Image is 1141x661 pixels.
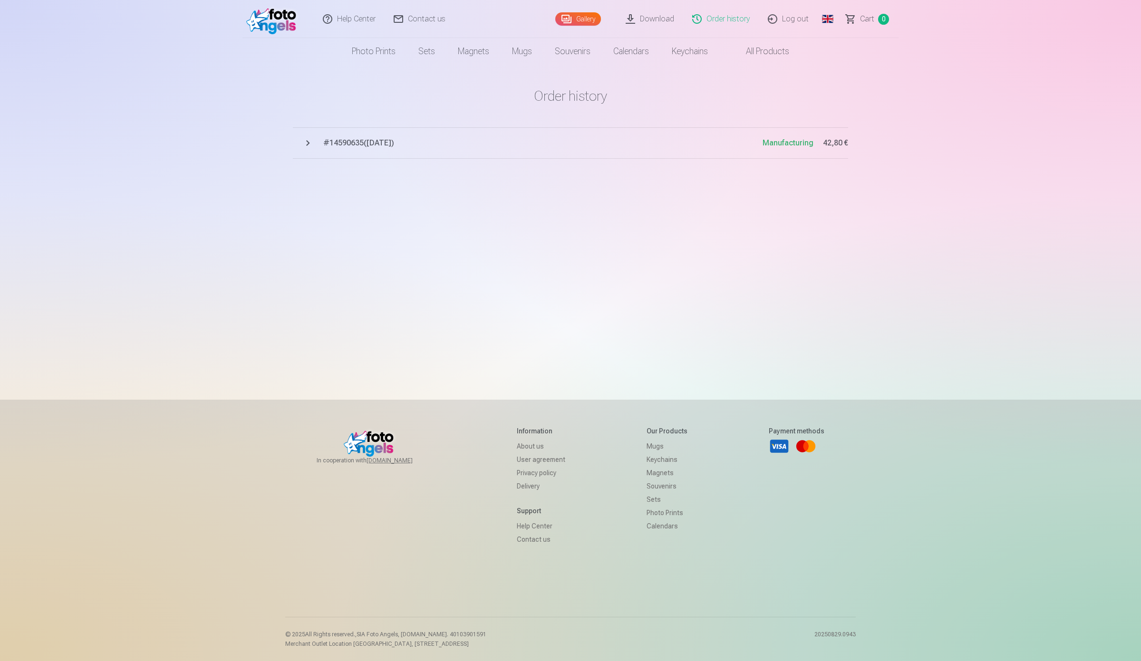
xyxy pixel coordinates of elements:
[517,533,565,546] a: Contact us
[285,631,486,638] p: © 2025 All Rights reserved. ,
[647,453,687,466] a: Keychains
[814,631,856,648] p: 20250829.0943
[543,38,602,65] a: Souvenirs
[367,457,435,464] a: [DOMAIN_NAME]
[340,38,407,65] a: Photo prints
[555,12,601,26] a: Gallery
[647,440,687,453] a: Mugs
[647,479,687,493] a: Souvenirs
[823,137,848,149] span: 42,80 €
[647,426,687,436] h5: Our products
[795,436,816,457] a: Mastercard
[285,640,486,648] p: Merchant Outlet Location [GEOGRAPHIC_DATA], [STREET_ADDRESS]
[517,440,565,453] a: About us
[517,453,565,466] a: User agreement
[357,631,486,638] span: SIA Foto Angels, [DOMAIN_NAME]. 40103901591
[501,38,543,65] a: Mugs
[293,87,848,105] h1: Order history
[719,38,801,65] a: All products
[647,466,687,479] a: Magnets
[517,466,565,479] a: Privacy policy
[446,38,501,65] a: Magnets
[317,457,435,464] span: In cooperation with
[878,14,889,25] span: 0
[763,138,813,147] span: Manufacturing
[660,38,719,65] a: Keychains
[246,4,301,34] img: /fa1
[517,506,565,516] h5: Support
[407,38,446,65] a: Sets
[647,519,687,533] a: Calendars
[769,426,824,436] h5: Payment methods
[647,506,687,519] a: Photo prints
[769,436,790,457] a: Visa
[647,493,687,506] a: Sets
[860,13,874,25] span: Сart
[517,479,565,493] a: Delivery
[602,38,660,65] a: Calendars
[293,127,848,159] button: #14590635([DATE])Manufacturing42,80 €
[517,519,565,533] a: Help Center
[323,137,763,149] span: # 14590635 ( [DATE] )
[517,426,565,436] h5: Information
